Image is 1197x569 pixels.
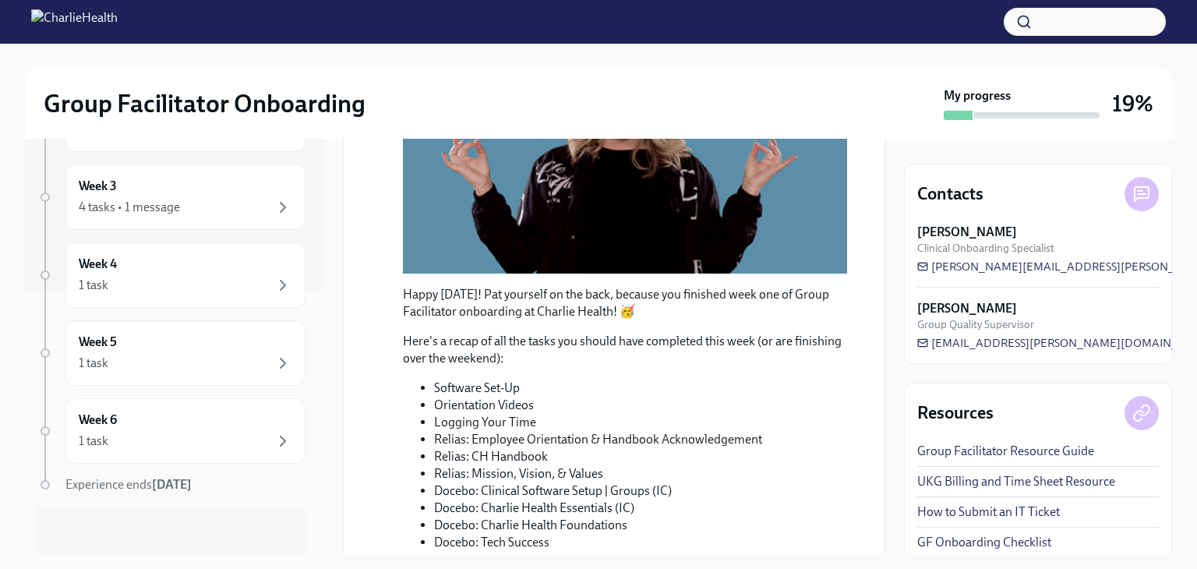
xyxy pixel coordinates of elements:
a: GF Onboarding Checklist [917,534,1051,551]
p: Happy [DATE]! Pat yourself on the back, because you finished week one of Group Facilitator onboar... [403,286,847,320]
h6: Week 6 [79,412,117,429]
strong: [DATE] [152,477,192,492]
h4: Contacts [917,182,983,206]
li: Software Set-Up [434,380,847,397]
div: 1 task [79,355,108,372]
span: Experience ends [65,477,192,492]
a: Week 34 tasks • 1 message [37,164,305,230]
a: Week 41 task [37,242,305,308]
li: Logging Your Time [434,414,847,431]
a: How to Submit an IT Ticket [917,504,1060,521]
li: Relias: Mission, Vision, & Values [434,465,847,482]
p: Here's a recap of all the tasks you should have completed this week (or are finishing over the we... [403,333,847,367]
li: Relias: Employee Orientation & Handbook Acknowledgement [434,431,847,448]
h6: Week 5 [79,334,117,351]
li: Docebo: Charlie Health Essentials (IC) [434,500,847,517]
h3: 19% [1112,90,1153,118]
strong: [PERSON_NAME] [917,224,1017,241]
a: Week 51 task [37,320,305,386]
a: Week 61 task [37,398,305,464]
strong: [PERSON_NAME] [917,300,1017,317]
strong: My progress [944,87,1011,104]
div: 4 tasks • 1 message [79,199,180,216]
img: CharlieHealth [31,9,118,34]
h6: Week 3 [79,178,117,195]
button: Zoom image [403,23,847,274]
a: UKG Billing and Time Sheet Resource [917,473,1115,490]
h4: Resources [917,401,994,425]
div: 1 task [79,433,108,450]
li: Register in the [US_STATE] Fingerprint Portal [434,551,847,568]
li: Docebo: Charlie Health Foundations [434,517,847,534]
h6: Week 4 [79,256,117,273]
li: Relias: CH Handbook [434,448,847,465]
span: Clinical Onboarding Specialist [917,241,1054,256]
li: Docebo: Clinical Software Setup | Groups (IC) [434,482,847,500]
div: 1 task [79,277,108,294]
h2: Group Facilitator Onboarding [44,88,365,119]
span: Group Quality Supervisor [917,317,1034,332]
a: Group Facilitator Resource Guide [917,443,1094,460]
li: Docebo: Tech Success [434,534,847,551]
li: Orientation Videos [434,397,847,414]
